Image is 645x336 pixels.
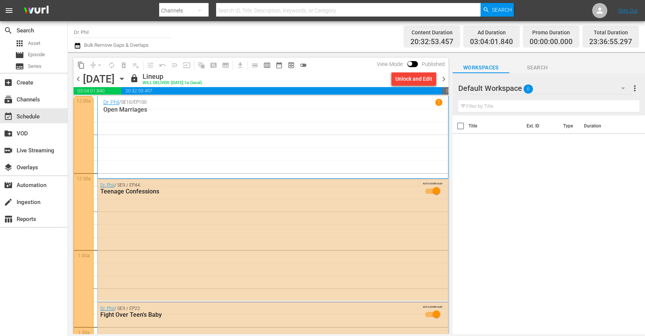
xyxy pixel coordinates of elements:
p: Open Marriages [103,106,442,113]
button: more_vert [630,79,639,97]
span: Fill episodes with ad slates [169,59,181,71]
span: 20:32:53.457 [410,38,453,46]
span: Workspaces [453,63,509,72]
span: toggle_off [299,61,307,69]
span: 0 [524,81,533,97]
span: Copy Lineup [75,59,87,71]
p: / [119,100,121,105]
span: Update Metadata from Key Asset [181,59,193,71]
a: Dr. Phil [103,99,119,105]
span: View Mode: [373,61,407,67]
span: Refresh All Search Blocks [193,58,207,72]
span: Revert to Primary Episode [157,59,169,71]
span: Remove Gaps & Overlaps [87,59,106,71]
th: Ext. ID [522,115,559,137]
a: Dr. Phil [100,306,114,311]
a: Dr. Phil [100,183,114,188]
span: Series [15,62,24,71]
span: Automation [4,181,13,190]
span: Customize Events [142,58,157,72]
span: Series [28,63,41,70]
span: 20:32:53.457 [121,87,442,95]
th: Type [559,115,579,137]
span: 23:36:55.297 [589,38,632,46]
div: / SE9 / EP22: [100,306,405,318]
p: EP100 [134,100,147,105]
span: Create [4,78,13,87]
span: lock [130,74,139,83]
span: View Backup [285,59,297,71]
div: Unlock and Edit [395,72,432,86]
div: [DATE] [83,73,115,85]
span: Live Streaming [4,146,13,155]
th: Title [468,115,522,137]
span: AUTO-SCHEDULED [423,182,442,185]
span: Clear Lineup [130,59,142,71]
span: Create Series Block [220,59,232,71]
span: Bulk Remove Gaps & Overlaps [83,42,149,48]
span: VOD [4,129,13,138]
span: Asset [28,40,40,47]
div: Promo Duration [530,27,573,38]
div: Content Duration [410,27,453,38]
span: Select an event to delete [118,59,130,71]
span: Schedule [4,112,13,121]
span: Loop Content [106,59,118,71]
span: Episode [28,51,45,58]
span: 24 hours Lineup View is OFF [297,59,309,71]
span: Overlays [4,163,13,172]
div: Lineup [143,72,202,81]
span: Toggle to switch from Published to Draft view. [407,61,413,66]
span: Week Calendar View [261,59,273,71]
div: Teenage Confessions [100,188,405,195]
button: Search [481,3,514,17]
span: menu [5,6,14,15]
span: Download as CSV [232,58,246,72]
span: more_vert [630,84,639,93]
span: AUTO-SCHEDULED [423,305,442,308]
span: Episode [15,51,24,60]
span: Channels [4,95,13,104]
div: Fight Over Teen's Baby [100,311,405,318]
span: 00:23:04.703 [442,87,448,95]
a: Sign Out [618,8,638,14]
span: Search [4,26,13,35]
span: Ingestion [4,198,13,207]
span: Asset [15,39,24,48]
span: content_copy [77,61,85,69]
span: chevron_right [439,74,448,84]
div: WILL DELIVER: [DATE] 1a (local) [143,81,202,86]
span: Search [492,3,512,17]
button: Unlock and Edit [392,72,436,86]
span: Reports [4,215,13,224]
span: Month Calendar View [273,59,285,71]
span: 03:04:01.840 [74,87,121,95]
div: / SE9 / EP44: [100,183,405,195]
span: chevron_left [74,74,83,84]
th: Duration [579,115,625,137]
span: Search [509,63,566,72]
p: 1 [438,100,440,105]
span: Day Calendar View [246,58,261,72]
span: Published [418,61,448,67]
span: 00:00:00.000 [530,38,573,46]
div: Ad Duration [470,27,513,38]
span: calendar_view_week_outlined [263,61,271,69]
span: 03:04:01.840 [470,38,513,46]
div: Total Duration [589,27,632,38]
span: date_range_outlined [275,61,283,69]
p: SE10 / [121,100,134,105]
span: Create Search Block [207,59,220,71]
span: preview_outlined [287,61,295,69]
div: Default Workspace [458,78,632,99]
img: ans4CAIJ8jUAAAAAAAAAAAAAAAAAAAAAAAAgQb4GAAAAAAAAAAAAAAAAAAAAAAAAJMjXAAAAAAAAAAAAAAAAAAAAAAAAgAT5G... [18,2,54,20]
